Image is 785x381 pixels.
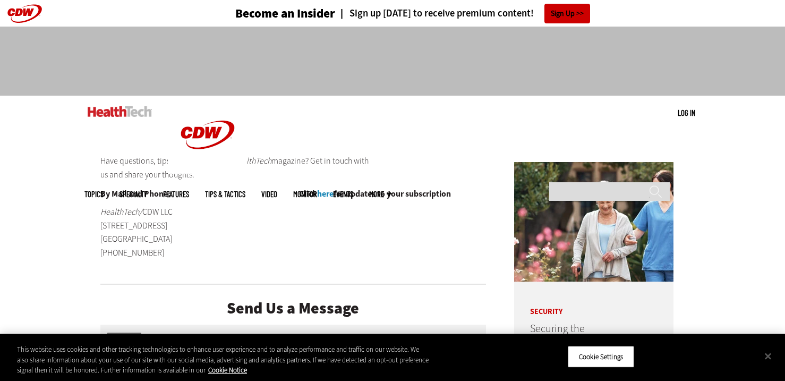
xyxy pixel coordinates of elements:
[678,107,695,118] div: User menu
[17,344,432,376] div: This website uses cookies and other tracking technologies to enhance user experience and to analy...
[335,9,534,19] a: Sign up [DATE] to receive premium content!
[514,292,626,316] p: Security
[678,108,695,117] a: Log in
[208,366,247,375] a: More information about your privacy
[163,190,189,198] a: Features
[369,190,391,198] span: More
[261,190,277,198] a: Video
[514,162,673,282] img: nurse walks with senior woman through a garden
[100,300,486,316] div: Send Us a Message
[168,166,248,177] a: CDW
[293,190,317,198] a: MonITor
[530,321,587,369] a: Securing the Connected Ecosystem of Senior Care
[168,96,248,174] img: Home
[100,205,231,259] p: CDW LLC [STREET_ADDRESS] [GEOGRAPHIC_DATA] [PHONE_NUMBER]
[568,345,634,368] button: Cookie Settings
[205,190,245,198] a: Tips & Tactics
[756,344,780,368] button: Close
[333,190,353,198] a: Events
[544,4,590,23] a: Sign Up
[84,190,104,198] span: Topics
[100,206,142,217] em: HealthTech/
[88,106,152,117] img: Home
[120,190,147,198] span: Specialty
[199,37,586,85] iframe: advertisement
[195,7,335,20] a: Become an Insider
[235,7,335,20] h3: Become an Insider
